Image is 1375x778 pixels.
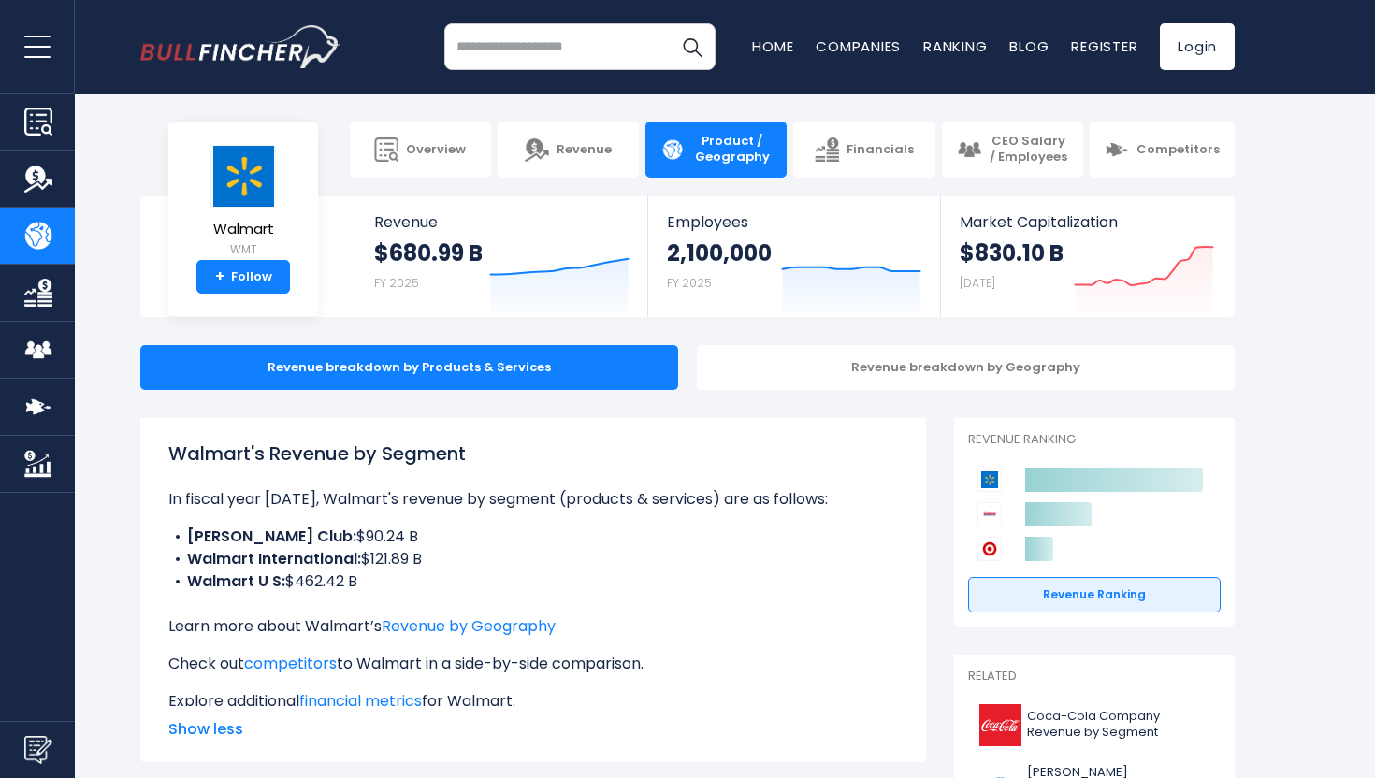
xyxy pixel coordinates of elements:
[648,196,939,317] a: Employees 2,100,000 FY 2025
[140,345,678,390] div: Revenue breakdown by Products & Services
[382,615,556,637] a: Revenue by Geography
[960,275,995,291] small: [DATE]
[187,526,356,547] b: [PERSON_NAME] Club:
[1027,709,1209,741] span: Coca-Cola Company Revenue by Segment
[168,488,898,511] p: In fiscal year [DATE], Walmart's revenue by segment (products & services) are as follows:
[977,537,1002,561] img: Target Corporation competitors logo
[968,669,1221,684] p: Related
[960,238,1064,267] strong: $830.10 B
[374,238,483,267] strong: $680.99 B
[168,526,898,548] li: $90.24 B
[847,142,914,158] span: Financials
[168,653,898,675] p: Check out to Walmart in a side-by-side comparison.
[1071,36,1137,56] a: Register
[187,548,361,569] b: Walmart International:
[697,345,1235,390] div: Revenue breakdown by Geography
[168,690,898,713] p: Explore additional for Walmart.
[968,699,1221,751] a: Coca-Cola Company Revenue by Segment
[350,122,491,178] a: Overview
[244,653,337,674] a: competitors
[196,260,290,294] a: +Follow
[215,268,224,285] strong: +
[1090,122,1235,178] a: Competitors
[1009,36,1049,56] a: Blog
[374,275,419,291] small: FY 2025
[168,548,898,570] li: $121.89 B
[168,570,898,593] li: $462.42 B
[752,36,793,56] a: Home
[816,36,901,56] a: Companies
[989,134,1068,166] span: CEO Salary / Employees
[692,134,772,166] span: Product / Geography
[168,718,898,741] span: Show less
[923,36,987,56] a: Ranking
[979,704,1021,746] img: KO logo
[968,432,1221,448] p: Revenue Ranking
[960,213,1214,231] span: Market Capitalization
[374,213,630,231] span: Revenue
[977,468,1002,492] img: Walmart competitors logo
[793,122,934,178] a: Financials
[168,615,898,638] p: Learn more about Walmart’s
[977,502,1002,526] img: Costco Wholesale Corporation competitors logo
[210,144,277,261] a: Walmart WMT
[140,25,341,68] img: bullfincher logo
[645,122,787,178] a: Product / Geography
[498,122,639,178] a: Revenue
[669,23,716,70] button: Search
[557,142,612,158] span: Revenue
[968,577,1221,612] a: Revenue Ranking
[1160,23,1235,70] a: Login
[210,241,276,258] small: WMT
[1136,142,1220,158] span: Competitors
[355,196,648,317] a: Revenue $680.99 B FY 2025
[941,196,1233,317] a: Market Capitalization $830.10 B [DATE]
[168,439,898,468] h1: Walmart's Revenue by Segment
[667,238,772,267] strong: 2,100,000
[406,142,466,158] span: Overview
[942,122,1083,178] a: CEO Salary / Employees
[299,690,422,712] a: financial metrics
[187,570,285,592] b: Walmart U S:
[667,275,712,291] small: FY 2025
[210,222,276,238] span: Walmart
[140,25,341,68] a: Go to homepage
[667,213,920,231] span: Employees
